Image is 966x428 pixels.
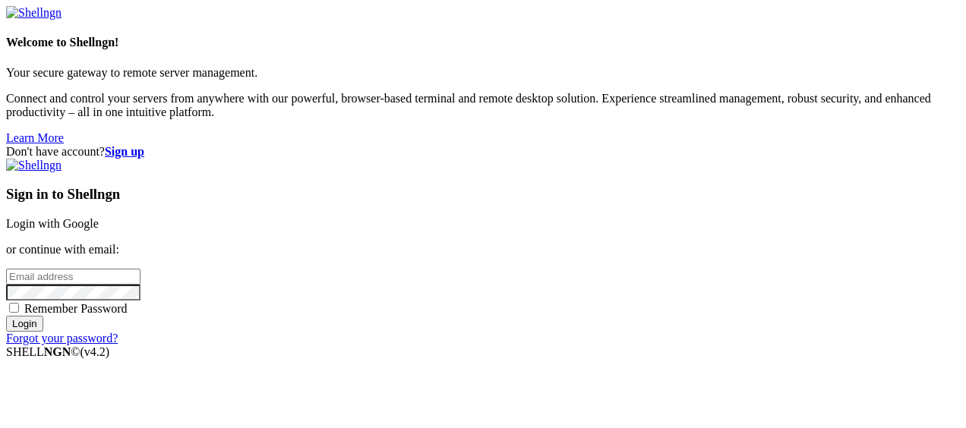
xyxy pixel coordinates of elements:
[6,66,960,80] p: Your secure gateway to remote server management.
[6,186,960,203] h3: Sign in to Shellngn
[24,302,128,315] span: Remember Password
[6,92,960,119] p: Connect and control your servers from anywhere with our powerful, browser-based terminal and remo...
[6,131,64,144] a: Learn More
[6,269,140,285] input: Email address
[6,6,62,20] img: Shellngn
[80,345,110,358] span: 4.2.0
[6,345,109,358] span: SHELL ©
[6,243,960,256] p: or continue with email:
[6,217,99,230] a: Login with Google
[6,316,43,332] input: Login
[105,145,144,158] a: Sign up
[6,145,960,159] div: Don't have account?
[6,159,62,172] img: Shellngn
[9,303,19,313] input: Remember Password
[44,345,71,358] b: NGN
[6,332,118,345] a: Forgot your password?
[6,36,960,49] h4: Welcome to Shellngn!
